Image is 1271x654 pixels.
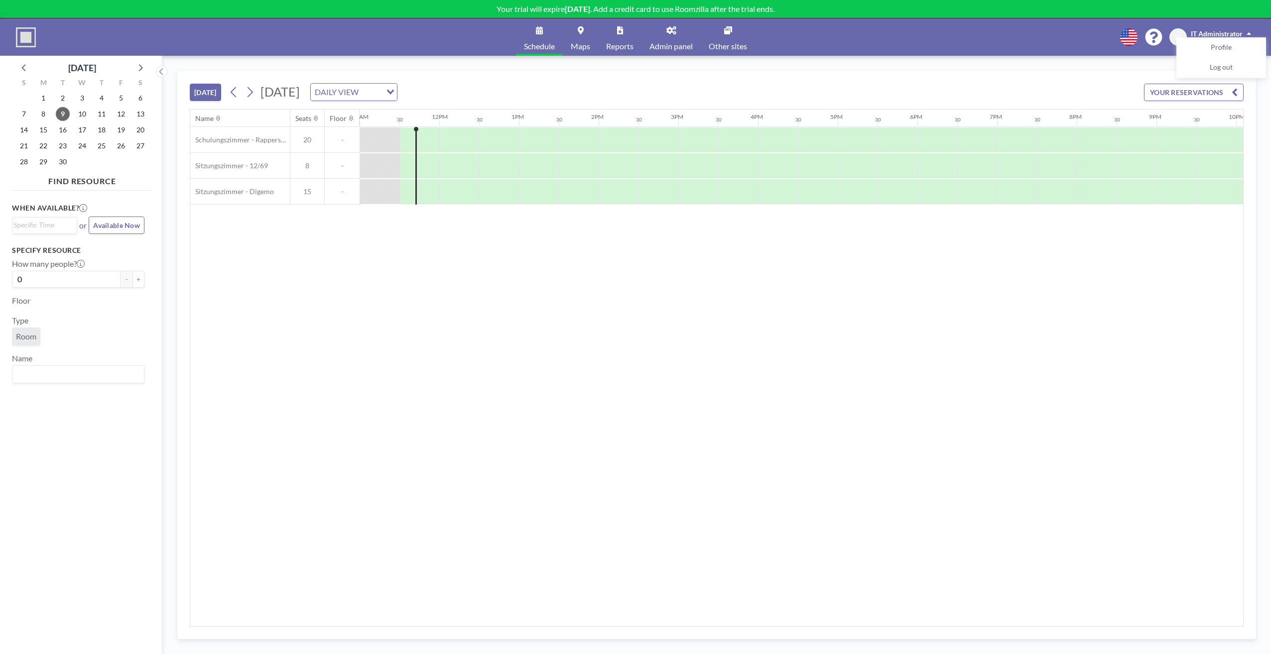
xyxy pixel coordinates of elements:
[1114,116,1120,123] div: 30
[92,77,111,90] div: T
[313,86,361,99] span: DAILY VIEW
[701,18,755,56] a: Other sites
[190,84,221,101] button: [DATE]
[133,139,147,153] span: Saturday, September 27, 2025
[649,42,693,50] span: Admin panel
[133,91,147,105] span: Saturday, September 6, 2025
[89,217,144,234] button: Available Now
[75,123,89,137] span: Wednesday, September 17, 2025
[598,18,641,56] a: Reports
[295,114,311,123] div: Seats
[432,113,448,120] div: 12PM
[17,155,31,169] span: Sunday, September 28, 2025
[290,161,324,170] span: 8
[190,161,268,170] span: Sitzungszimmer - 12/69
[190,135,290,144] span: Schulungszimmer - Rapperswil
[56,123,70,137] span: Tuesday, September 16, 2025
[709,42,747,50] span: Other sites
[16,27,36,47] img: organization-logo
[12,259,85,269] label: How many people?
[12,246,144,255] h3: Specify resource
[875,116,881,123] div: 30
[362,86,381,99] input: Search for option
[12,353,32,363] label: Name
[330,114,347,123] div: Floor
[79,220,87,230] span: or
[641,18,701,56] a: Admin panel
[53,77,73,90] div: T
[36,155,50,169] span: Monday, September 29, 2025
[56,107,70,121] span: Tuesday, September 9, 2025
[990,113,1002,120] div: 7PM
[1034,116,1040,123] div: 30
[12,316,28,326] label: Type
[1229,113,1245,120] div: 10PM
[397,116,403,123] div: 30
[75,107,89,121] span: Wednesday, September 10, 2025
[955,116,961,123] div: 30
[73,77,92,90] div: W
[17,139,31,153] span: Sunday, September 21, 2025
[1191,29,1243,38] span: IT Administrator
[1177,58,1266,78] a: Log out
[352,113,369,120] div: 11AM
[36,91,50,105] span: Monday, September 1, 2025
[16,331,36,341] span: Room
[1211,43,1232,53] span: Profile
[795,116,801,123] div: 30
[565,4,590,13] b: [DATE]
[477,116,483,123] div: 30
[95,91,109,105] span: Thursday, September 4, 2025
[95,123,109,137] span: Thursday, September 18, 2025
[121,271,132,288] button: -
[75,91,89,105] span: Wednesday, September 3, 2025
[56,139,70,153] span: Tuesday, September 23, 2025
[75,139,89,153] span: Wednesday, September 24, 2025
[1149,113,1161,120] div: 9PM
[111,77,130,90] div: F
[13,368,138,381] input: Search for option
[56,91,70,105] span: Tuesday, September 2, 2025
[114,107,128,121] span: Friday, September 12, 2025
[93,221,140,229] span: Available Now
[17,123,31,137] span: Sunday, September 14, 2025
[606,42,634,50] span: Reports
[524,42,555,50] span: Schedule
[114,123,128,137] span: Friday, September 19, 2025
[190,187,274,196] span: Sitzungszimmer - Digemo
[133,107,147,121] span: Saturday, September 13, 2025
[751,113,763,120] div: 4PM
[12,296,30,306] label: Floor
[1210,63,1233,73] span: Log out
[290,187,324,196] span: 15
[325,161,360,170] span: -
[195,114,214,123] div: Name
[716,116,722,123] div: 30
[17,107,31,121] span: Sunday, September 7, 2025
[1177,38,1266,58] a: Profile
[1144,84,1244,101] button: YOUR RESERVATIONS
[14,77,34,90] div: S
[36,123,50,137] span: Monday, September 15, 2025
[260,84,300,99] span: [DATE]
[591,113,604,120] div: 2PM
[910,113,922,120] div: 6PM
[114,91,128,105] span: Friday, September 5, 2025
[130,77,150,90] div: S
[12,218,77,232] div: Search for option
[311,84,397,101] div: Search for option
[571,42,590,50] span: Maps
[671,113,683,120] div: 3PM
[132,271,144,288] button: +
[516,18,563,56] a: Schedule
[1194,116,1200,123] div: 30
[12,172,152,186] h4: FIND RESOURCE
[1069,113,1082,120] div: 8PM
[325,187,360,196] span: -
[68,61,96,75] div: [DATE]
[563,18,598,56] a: Maps
[556,116,562,123] div: 30
[511,113,524,120] div: 1PM
[13,219,71,230] input: Search for option
[1175,33,1182,42] span: IA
